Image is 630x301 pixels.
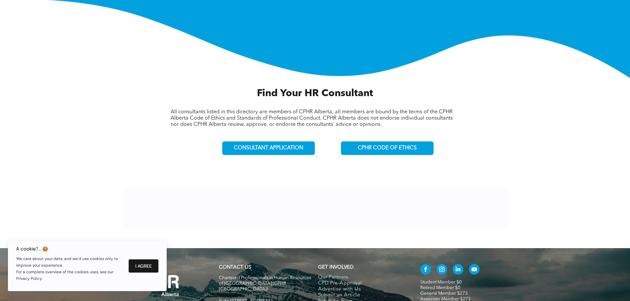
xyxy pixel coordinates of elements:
a: facebook [420,264,431,276]
a: CPD Pre-Approval [318,281,406,286]
span: GET INVOLVED [318,265,354,270]
a: linkedin [453,264,463,276]
span: CPHR CODE OF ETHICS [358,145,417,151]
h6: A cookie?.. 🍪 [16,246,122,251]
a: Submit an Article [318,292,406,298]
a: CONSULTANT APPLICATION [222,141,315,155]
p: We care about your data, and we’d use cookies only to improve your experience. For a complete ove... [16,255,122,282]
a: CPHR CODE OF ETHICS [341,141,434,155]
button: I Agree [129,259,158,273]
a: youtube [469,264,480,276]
a: instagram [437,264,447,276]
a: CONTACT US [219,265,251,270]
span: Chartered Professionals in Human Resources of [GEOGRAPHIC_DATA] (CPHR [GEOGRAPHIC_DATA]) [219,276,311,291]
a: Advertise with Us [318,286,406,292]
a: Our Partners [318,275,406,281]
a: Retired Member $0 [420,285,460,290]
span: CONSULTANT APPLICATION [234,145,303,151]
a: General Member $273 [420,291,468,296]
span: Find Your HR Consultant [257,89,373,98]
span: All consultants listed in this directory are members of CPHR Alberta; all members are bound by th... [171,109,453,127]
a: Student Member $0 [420,280,462,284]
